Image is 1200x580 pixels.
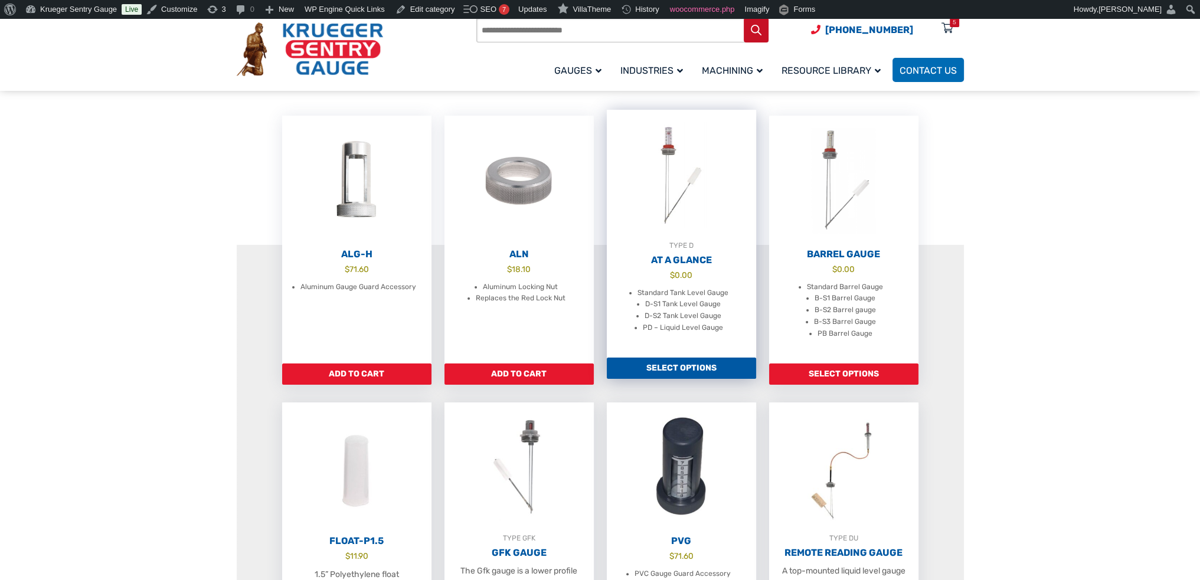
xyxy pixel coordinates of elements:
[444,116,594,245] img: ALN
[607,254,756,266] h2: At A Glance
[807,281,883,293] li: Standard Barrel Gauge
[444,116,594,363] a: ALN $18.10 Aluminum Locking Nut Replaces the Red Lock Nut
[607,535,756,547] h2: PVG
[282,116,431,245] img: ALG-OF
[811,22,913,37] a: Phone Number (920) 434-8860
[444,363,594,385] a: Add to cart: “ALN”
[953,18,956,27] div: 5
[345,551,350,561] span: $
[769,363,918,385] a: Add to cart: “Barrel Gauge”
[643,322,723,334] li: PD – Liquid Level Gauge
[607,240,756,251] div: TYPE D
[444,547,594,559] h2: GFK Gauge
[507,264,512,274] span: $
[476,293,565,304] li: Replaces the Red Lock Nut
[607,110,756,240] img: At A Glance
[607,358,756,379] a: Add to cart: “At A Glance”
[814,316,876,328] li: B-S3 Barrel Gauge
[1098,5,1162,14] span: [PERSON_NAME]
[507,264,531,274] bdi: 18.10
[345,264,369,274] bdi: 71.60
[282,535,431,547] h2: Float-P1.5
[782,65,881,76] span: Resource Library
[300,281,416,293] li: Aluminum Gauge Guard Accessory
[695,56,774,84] a: Machining
[669,551,694,561] bdi: 71.60
[832,264,855,274] bdi: 0.00
[607,402,756,532] img: PVG
[670,270,675,280] span: $
[554,65,601,76] span: Gauges
[769,116,918,245] img: Barrel Gauge
[282,116,431,363] a: ALG-H $71.60 Aluminum Gauge Guard Accessory
[825,24,913,35] span: [PHONE_NUMBER]
[282,402,431,532] img: Float-P1.5
[815,293,875,304] li: B-S1 Barrel Gauge
[900,65,957,76] span: Contact Us
[483,281,558,293] li: Aluminum Locking Nut
[444,248,594,260] h2: ALN
[702,65,763,76] span: Machining
[645,299,721,310] li: D-S1 Tank Level Gauge
[499,4,509,15] div: 7
[769,402,918,532] img: Remote Reading Gauge
[282,248,431,260] h2: ALG-H
[547,56,613,84] a: Gauges
[637,287,728,299] li: Standard Tank Level Gauge
[769,248,918,260] h2: Barrel Gauge
[769,547,918,559] h2: Remote Reading Gauge
[670,270,692,280] bdi: 0.00
[774,56,892,84] a: Resource Library
[670,5,735,14] span: woocommerce.php
[122,4,142,15] a: Live
[444,402,594,532] img: GFK Gauge
[282,363,431,385] a: Add to cart: “ALG-H”
[818,328,872,340] li: PB Barrel Gauge
[345,264,349,274] span: $
[892,58,964,82] a: Contact Us
[607,110,756,358] a: TYPE DAt A Glance $0.00 Standard Tank Level Gauge D-S1 Tank Level Gauge D-S2 Tank Level Gauge PD ...
[645,310,721,322] li: D-S2 Tank Level Gauge
[769,532,918,544] div: TYPE DU
[237,22,383,77] img: Krueger Sentry Gauge
[444,532,594,544] div: TYPE GFK
[769,116,918,363] a: Barrel Gauge $0.00 Standard Barrel Gauge B-S1 Barrel Gauge B-S2 Barrel gauge B-S3 Barrel Gauge PB...
[613,56,695,84] a: Industries
[635,568,731,580] li: PVC Gauge Guard Accessory
[815,304,876,316] li: B-S2 Barrel gauge
[620,65,683,76] span: Industries
[669,551,674,561] span: $
[345,551,368,561] bdi: 11.90
[832,264,837,274] span: $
